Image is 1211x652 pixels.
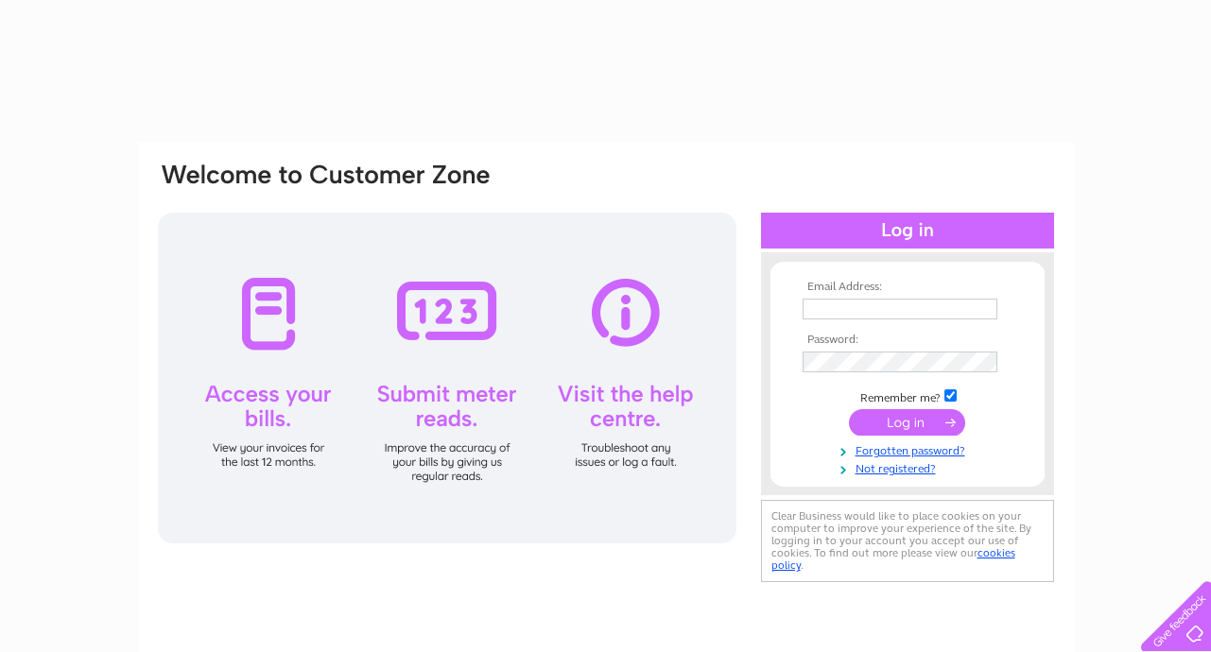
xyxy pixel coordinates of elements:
[798,334,1017,347] th: Password:
[771,546,1015,572] a: cookies policy
[803,458,1017,476] a: Not registered?
[798,386,1017,405] td: Remember me?
[849,409,965,436] input: Submit
[803,440,1017,458] a: Forgotten password?
[761,500,1054,582] div: Clear Business would like to place cookies on your computer to improve your experience of the sit...
[798,281,1017,294] th: Email Address:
